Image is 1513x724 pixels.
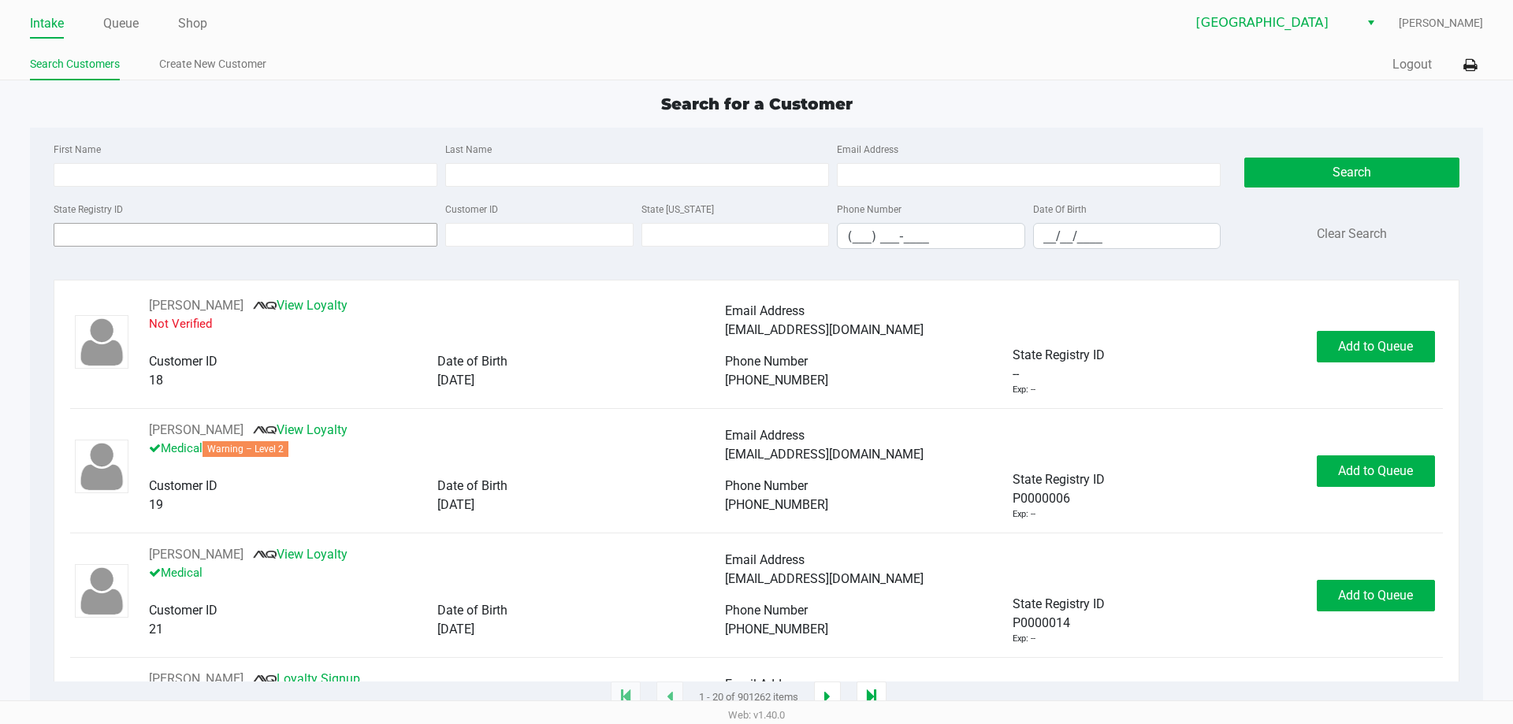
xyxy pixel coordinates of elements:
[1338,339,1413,354] span: Add to Queue
[837,202,901,217] label: Phone Number
[103,13,139,35] a: Queue
[725,552,805,567] span: Email Address
[1033,223,1221,249] kendo-maskedtextbox: Format: MM/DD/YYYY
[253,298,348,313] a: View Loyalty
[1013,472,1105,487] span: State Registry ID
[1013,633,1035,646] div: Exp: --
[253,422,348,437] a: View Loyalty
[1034,224,1221,248] input: Format: MM/DD/YYYY
[725,571,924,586] span: [EMAIL_ADDRESS][DOMAIN_NAME]
[437,354,507,369] span: Date of Birth
[1013,347,1105,362] span: State Registry ID
[1244,158,1459,187] button: Search
[725,677,805,692] span: Email Address
[1013,384,1035,397] div: Exp: --
[253,547,348,562] a: View Loyalty
[253,671,360,686] a: Loyalty Signup
[728,709,785,721] span: Web: v1.40.0
[437,622,474,637] span: [DATE]
[725,447,924,462] span: [EMAIL_ADDRESS][DOMAIN_NAME]
[725,322,924,337] span: [EMAIL_ADDRESS][DOMAIN_NAME]
[149,296,243,315] button: See customer info
[149,603,217,618] span: Customer ID
[1317,455,1435,487] button: Add to Queue
[641,202,714,217] label: State [US_STATE]
[1338,588,1413,603] span: Add to Queue
[837,223,1025,249] kendo-maskedtextbox: Format: (999) 999-9999
[149,564,725,582] p: Medical
[445,143,492,157] label: Last Name
[1196,13,1350,32] span: [GEOGRAPHIC_DATA]
[814,681,841,713] app-submit-button: Next
[838,224,1024,248] input: Format: (999) 999-9999
[1013,596,1105,611] span: State Registry ID
[30,13,64,35] a: Intake
[661,95,853,113] span: Search for a Customer
[1317,331,1435,362] button: Add to Queue
[1392,55,1432,74] button: Logout
[1399,15,1483,32] span: [PERSON_NAME]
[837,143,898,157] label: Email Address
[725,622,828,637] span: [PHONE_NUMBER]
[54,143,101,157] label: First Name
[149,622,163,637] span: 21
[159,54,266,74] a: Create New Customer
[437,603,507,618] span: Date of Birth
[178,13,207,35] a: Shop
[725,354,808,369] span: Phone Number
[1013,489,1070,508] span: P0000006
[30,54,120,74] a: Search Customers
[149,545,243,564] button: See customer info
[149,315,725,333] p: Not Verified
[656,681,683,713] app-submit-button: Previous
[1013,508,1035,522] div: Exp: --
[1317,225,1387,243] button: Clear Search
[149,440,725,458] p: Medical
[149,373,163,388] span: 18
[725,428,805,443] span: Email Address
[203,441,288,457] span: Warning – Level 2
[611,681,641,713] app-submit-button: Move to first page
[149,478,217,493] span: Customer ID
[725,373,828,388] span: [PHONE_NUMBER]
[1338,463,1413,478] span: Add to Queue
[725,603,808,618] span: Phone Number
[725,478,808,493] span: Phone Number
[1033,202,1087,217] label: Date Of Birth
[857,681,887,713] app-submit-button: Move to last page
[725,303,805,318] span: Email Address
[149,354,217,369] span: Customer ID
[1359,9,1382,37] button: Select
[54,202,123,217] label: State Registry ID
[725,497,828,512] span: [PHONE_NUMBER]
[1317,580,1435,611] button: Add to Queue
[1013,365,1019,384] span: --
[437,478,507,493] span: Date of Birth
[437,497,474,512] span: [DATE]
[149,670,243,689] button: See customer info
[699,689,798,705] span: 1 - 20 of 901262 items
[149,421,243,440] button: See customer info
[437,373,474,388] span: [DATE]
[1013,614,1070,633] span: P0000014
[149,497,163,512] span: 19
[445,202,498,217] label: Customer ID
